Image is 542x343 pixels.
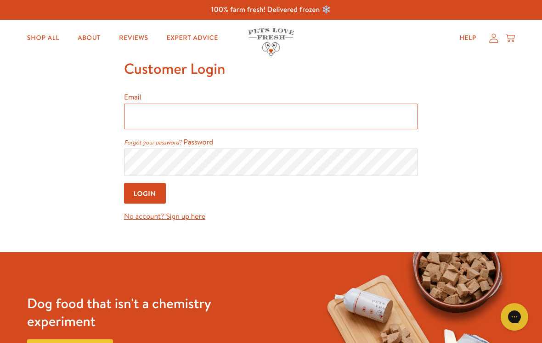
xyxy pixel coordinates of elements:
[124,138,182,147] a: Forgot your password?
[124,92,141,102] label: Email
[248,28,294,56] img: Pets Love Fresh
[124,211,205,221] a: No account? Sign up here
[70,29,108,47] a: About
[20,29,67,47] a: Shop All
[184,137,214,147] label: Password
[159,29,226,47] a: Expert Advice
[124,183,166,204] input: Login
[112,29,155,47] a: Reviews
[27,294,226,330] h3: Dog food that isn't a chemistry experiment
[452,29,484,47] a: Help
[496,300,533,334] iframe: Gorgias live chat messenger
[124,56,418,81] h1: Customer Login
